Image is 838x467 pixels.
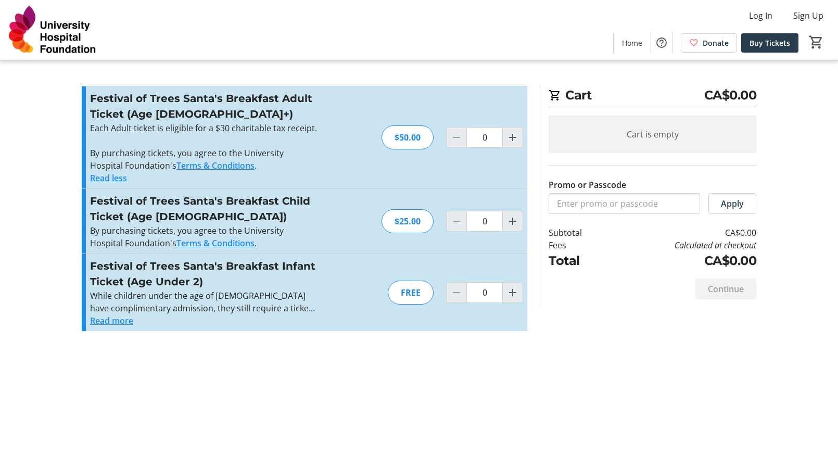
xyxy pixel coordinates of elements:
td: Total [549,251,609,270]
button: Read more [90,314,133,327]
div: FREE [388,281,434,305]
p: Each Adult ticket is eligible for a $30 charitable tax receipt. [90,122,318,134]
h3: Festival of Trees Santa's Breakfast Adult Ticket (Age [DEMOGRAPHIC_DATA]+) [90,91,318,122]
button: Increment by one [503,283,523,302]
p: By purchasing tickets, you agree to the University Hospital Foundation's . [90,147,318,172]
button: Sign Up [785,7,832,24]
span: Sign Up [793,9,823,22]
span: Donate [703,37,729,48]
h3: Festival of Trees Santa's Breakfast Infant Ticket (Age Under 2) [90,258,318,289]
td: Fees [549,239,609,251]
div: Cart is empty [549,116,756,153]
div: $25.00 [382,209,434,233]
p: By purchasing tickets, you agree to the University Hospital Foundation's . [90,224,318,249]
button: Help [651,32,672,53]
button: Read less [90,172,127,184]
span: Buy Tickets [750,37,790,48]
button: Increment by one [503,128,523,147]
td: CA$0.00 [609,226,756,239]
button: Increment by one [503,211,523,231]
a: Terms & Conditions [176,160,255,171]
div: $50.00 [382,125,434,149]
h2: Cart [549,86,756,107]
a: Buy Tickets [741,33,798,53]
a: Donate [681,33,737,53]
span: Log In [749,9,772,22]
td: Calculated at checkout [609,239,756,251]
input: Festival of Trees Santa's Breakfast Infant Ticket (Age Under 2) Quantity [466,282,503,303]
a: Home [614,33,651,53]
input: Festival of Trees Santa's Breakfast Adult Ticket (Age 13+) Quantity [466,127,503,148]
button: Log In [741,7,781,24]
td: Subtotal [549,226,609,239]
span: CA$0.00 [704,86,757,105]
label: Promo or Passcode [549,179,626,191]
input: Enter promo or passcode [549,193,700,214]
img: University Hospital Foundation's Logo [6,4,99,56]
span: Home [622,37,642,48]
input: Festival of Trees Santa's Breakfast Child Ticket (Age 2 - 12) Quantity [466,211,503,232]
a: Terms & Conditions [176,237,255,249]
td: CA$0.00 [609,251,756,270]
button: Cart [807,33,826,52]
span: Apply [721,197,744,210]
h3: Festival of Trees Santa's Breakfast Child Ticket (Age [DEMOGRAPHIC_DATA]) [90,193,318,224]
p: While children under the age of [DEMOGRAPHIC_DATA] have complimentary admission, they still requi... [90,289,318,314]
button: Apply [708,193,756,214]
